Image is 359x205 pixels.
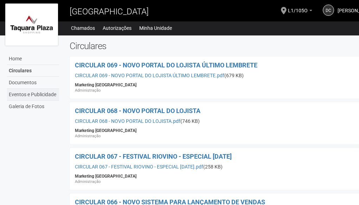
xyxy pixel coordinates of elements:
a: L1/105O [288,9,312,14]
a: Documentos [7,77,59,89]
span: [GEOGRAPHIC_DATA] [70,7,149,16]
a: CIRCULAR 067 - FESTIVAL RIOVINO - ESPECIAL [DATE] [75,153,232,160]
a: DC [323,5,334,16]
a: Eventos e Publicidade [7,89,59,101]
a: Autorizações [103,23,132,33]
img: logo.jpg [5,4,58,46]
a: Galeria de Fotos [7,101,59,112]
a: Minha Unidade [139,23,172,33]
h2: Circulares [70,41,301,51]
a: Circulares [7,65,59,77]
a: Chamados [71,23,95,33]
span: L1/105O [288,1,308,13]
a: CIRCULAR 067 - FESTIVAL RIOVINO - ESPECIAL [DATE].pdf [75,164,203,170]
a: CIRCULAR 068 - NOVO PORTAL DO LOJISTA [75,107,200,114]
a: CIRCULAR 068 - NOVO PORTAL DO LOJISTA.pdf [75,118,180,124]
a: Home [7,53,59,65]
a: CIRCULAR 069 - NOVO PORTAL DO LOJISTA ÚLTIMO LEMBRETE.pdf [75,73,224,78]
a: CIRCULAR 069 - NOVO PORTAL DO LOJISTA ÚLTIMO LEMBRETE [75,61,257,69]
